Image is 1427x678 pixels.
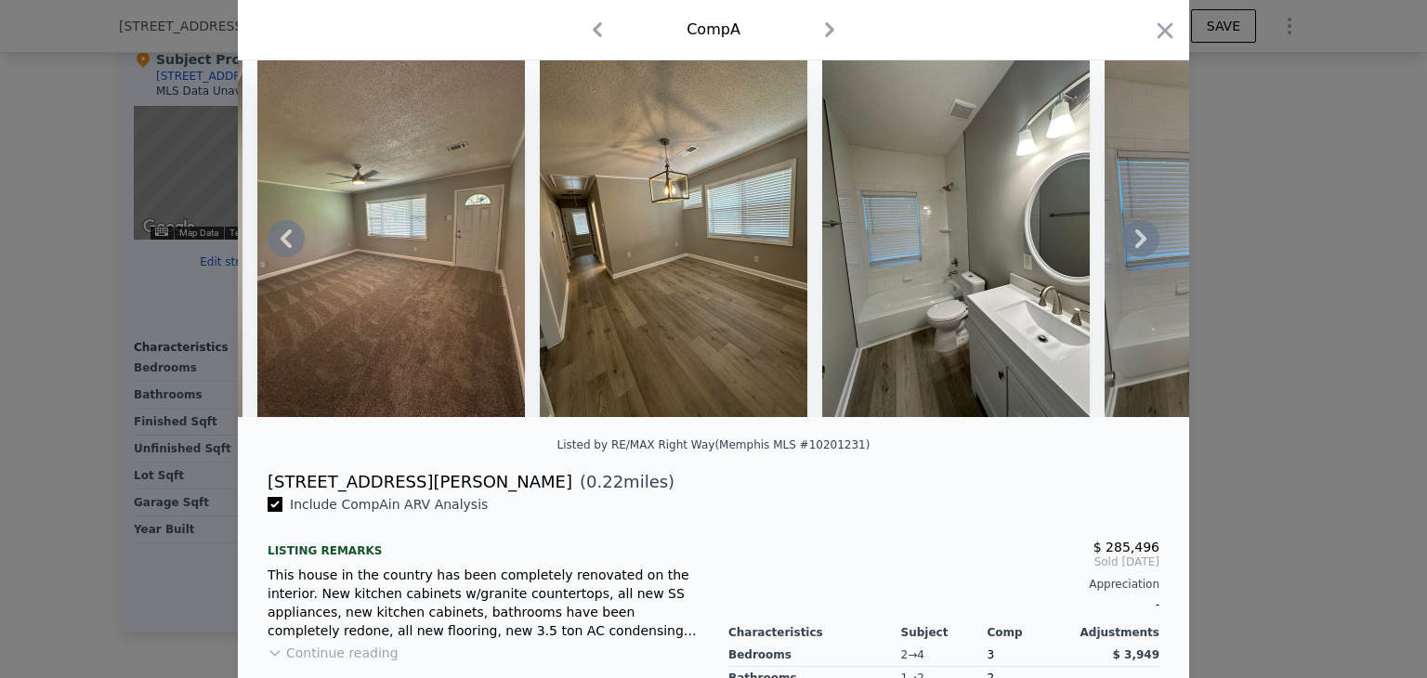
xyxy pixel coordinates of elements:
div: Listing remarks [268,528,699,558]
span: Include Comp A in ARV Analysis [282,497,495,512]
img: Property Img [822,60,1090,417]
div: Subject [901,625,988,640]
img: Property Img [257,60,525,417]
img: Property Img [1105,60,1372,417]
span: 3 [987,648,994,661]
div: Appreciation [728,577,1159,592]
div: Listed by RE/MAX Right Way (Memphis MLS #10201231) [557,438,871,451]
span: ( miles) [572,469,674,495]
div: Comp [987,625,1073,640]
span: 0.22 [586,472,623,491]
div: Adjustments [1073,625,1159,640]
span: $ 3,949 [1113,648,1159,661]
div: - [728,592,1159,618]
div: Comp A [687,19,740,41]
div: 2 → 4 [901,644,988,667]
span: Sold [DATE] [728,554,1159,569]
button: Continue reading [268,644,399,662]
div: [STREET_ADDRESS][PERSON_NAME] [268,469,572,495]
img: Property Img [540,60,807,417]
span: $ 285,496 [1093,540,1159,554]
div: This house in the country has been completely renovated on the interior. New kitchen cabinets w/g... [268,566,699,640]
div: Bedrooms [728,644,901,667]
div: Characteristics [728,625,901,640]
